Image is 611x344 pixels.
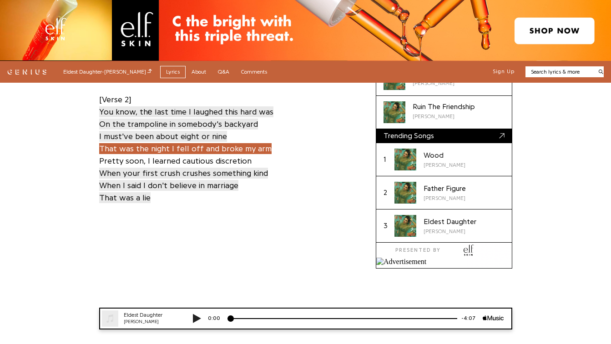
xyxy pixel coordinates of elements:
[99,167,268,179] a: When your first crush crushes something kind
[384,154,394,165] div: 1
[376,129,512,143] a: Trending Songs
[384,187,394,198] div: 2
[99,179,238,204] a: When I said I don't believe in marriageThat was a lie
[424,194,466,202] div: [PERSON_NAME]
[376,176,512,209] a: 2Cover art for Father Figure by Taylor SwiftFather Figure[PERSON_NAME]
[413,79,455,87] div: [PERSON_NAME]
[493,68,515,75] button: Sign Up
[235,66,273,78] a: Comments
[212,66,235,78] a: Q&A
[424,227,476,235] div: [PERSON_NAME]
[99,180,238,203] span: When I said I don't believe in marriage That was a lie
[99,106,273,143] a: You know, thе last time I laughed this hard wasOn the trampoline in somebody's backyardI must've ...
[99,168,268,179] span: When your first crush crushes something kind
[413,101,475,112] div: Ruin The Friendship
[394,215,416,237] div: Cover art for Eldest Daughter by Taylor Swift
[186,66,212,78] a: About
[376,243,512,268] iframe: Advertisement
[365,7,391,15] div: -4:07
[413,112,475,120] div: [PERSON_NAME]
[143,71,182,92] div: Skip ad
[394,149,416,170] div: Cover art for Wood by Taylor Swift
[525,68,593,76] input: Search lyrics & more
[99,143,272,154] span: That was the night I fell off and broke my arm
[160,66,186,78] a: Lyrics
[63,68,152,76] div: Eldest Daughter - [PERSON_NAME]
[384,101,405,123] div: Cover art for Ruin The Friendship by Taylor Swift
[424,183,466,194] div: Father Figure
[376,96,512,129] a: Cover art for Ruin The Friendship by Taylor SwiftRuin The Friendship[PERSON_NAME]
[376,143,512,176] a: 1Cover art for Wood by Taylor SwiftWood[PERSON_NAME]
[424,150,465,161] div: Wood
[99,143,272,155] a: That was the night I fell off and broke my arm
[424,216,476,227] div: Eldest Daughter
[99,106,273,142] span: You know, thе last time I laughed this hard was On the trampoline in somebody's backyard I must'v...
[376,209,512,243] a: 3Cover art for Eldest Daughter by Taylor SwiftEldest Daughter[PERSON_NAME]
[394,182,416,204] div: Cover art for Father Figure by Taylor Swift
[424,161,465,169] div: [PERSON_NAME]
[384,220,394,231] div: 3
